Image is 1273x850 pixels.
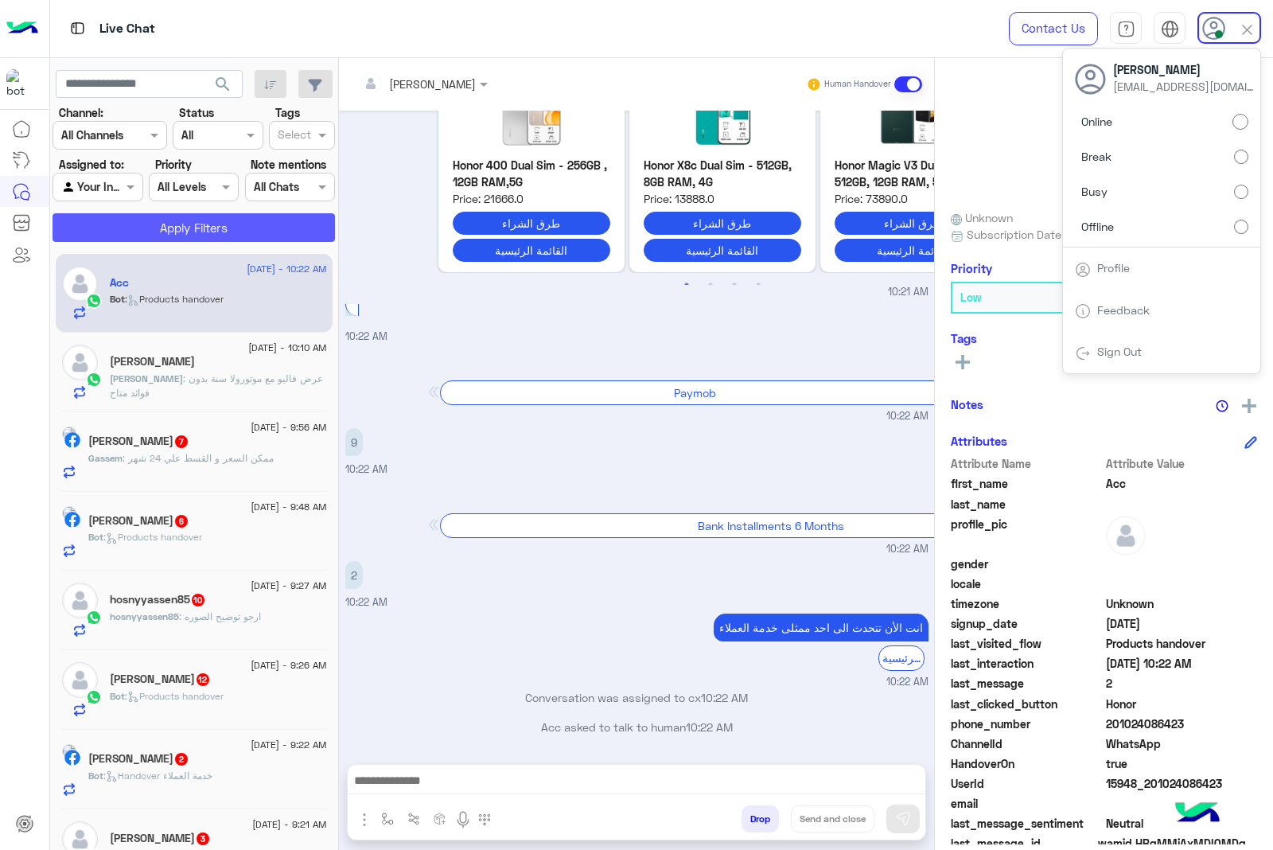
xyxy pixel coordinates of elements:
[375,805,401,832] button: select flow
[59,104,103,121] label: Channel:
[644,212,801,235] button: طرق الشراء
[1106,635,1258,652] span: Products handover
[1106,675,1258,692] span: 2
[1117,20,1135,38] img: tab
[110,832,211,845] h5: Neveen
[247,262,326,276] span: [DATE] - 10:22 AM
[686,720,733,734] span: 10:22 AM
[86,689,102,705] img: WhatsApp
[175,753,188,766] span: 2
[951,735,1103,752] span: ChannelId
[68,18,88,38] img: tab
[951,795,1103,812] span: email
[1081,218,1114,235] span: Offline
[88,752,189,766] h5: Mai Ali
[951,331,1257,345] h6: Tags
[1106,696,1258,712] span: Honor
[62,266,98,302] img: defaultAdmin.png
[1097,261,1130,275] a: Profile
[197,832,209,845] span: 3
[1075,345,1091,361] img: tab
[878,645,925,670] div: القائمة الرئيسية
[103,770,212,782] span: : Handover خدمة العملاء
[213,75,232,94] span: search
[251,579,326,593] span: [DATE] - 9:27 AM
[951,575,1103,592] span: locale
[110,372,323,399] span: عرض فاليو مع موتورولا سنة بدون فوائد متاح
[345,428,363,456] p: 30/8/2025, 10:22 AM
[6,69,35,98] img: 1403182699927242
[1097,345,1142,358] a: Sign Out
[103,531,202,543] span: : Products handover
[1106,595,1258,612] span: Unknown
[967,226,1104,243] span: Subscription Date : [DATE]
[381,813,394,825] img: select flow
[1106,715,1258,732] span: 201024086423
[1113,61,1256,78] span: [PERSON_NAME]
[703,277,718,293] button: 2 of 2
[835,190,992,207] span: Price: 73890.0
[252,817,326,832] span: [DATE] - 9:21 AM
[478,813,491,826] img: make a call
[951,635,1103,652] span: last_visited_flow
[86,293,102,309] img: WhatsApp
[204,70,243,104] button: search
[951,655,1103,672] span: last_interaction
[644,157,801,191] p: Honor X8c Dual Sim - 512GB, 8GB RAM, 4G
[1009,12,1098,45] a: Contact Us
[895,811,911,827] img: send message
[88,531,103,543] span: Bot
[155,156,192,173] label: Priority
[951,496,1103,513] span: last_name
[886,675,928,690] span: 10:22 AM
[401,805,427,832] button: Trigger scenario
[197,673,209,686] span: 12
[951,775,1103,792] span: UserId
[453,212,610,235] button: طرق الشراء
[824,78,891,91] small: Human Handover
[701,691,748,704] span: 10:22 AM
[1106,755,1258,772] span: true
[110,372,183,384] span: [PERSON_NAME]
[951,455,1103,472] span: Attribute Name
[62,506,76,521] img: picture
[88,435,189,448] h5: Gassem Mmohamed
[175,515,188,528] span: 6
[88,452,123,464] span: Gassem
[64,432,80,448] img: Facebook
[86,610,102,626] img: WhatsApp
[88,514,189,528] h5: Ahmed Salama
[835,157,992,191] p: Honor Magic V3 Dual Sim - 512GB, 12GB RAM, 5G
[1106,795,1258,812] span: null
[88,770,103,782] span: Bot
[644,239,801,262] button: القائمة الرئيسية
[345,596,387,608] span: 10:22 AM
[179,104,214,121] label: Status
[1234,185,1248,199] input: Busy
[1232,114,1248,130] input: Online
[62,662,98,698] img: defaultAdmin.png
[64,750,80,766] img: Facebook
[886,542,928,557] span: 10:22 AM
[355,810,374,829] img: send attachment
[110,276,129,290] h5: Acc
[835,239,992,262] button: القائمة الرئيسية
[345,689,928,706] p: Conversation was assigned to cx
[125,690,224,702] span: : Products handover
[110,593,206,606] h5: hosnyyassen85
[440,513,1102,538] div: Bank Installments 6 Months
[951,755,1103,772] span: HandoverOn
[1106,475,1258,492] span: Acc
[345,330,387,342] span: 10:22 AM
[59,156,124,173] label: Assigned to:
[726,277,742,293] button: 3 of 2
[1106,615,1258,632] span: 2025-08-26T05:35:49.049Z
[1106,775,1258,792] span: 15948_201024086423
[1081,113,1112,130] span: Online
[791,805,874,832] button: Send and close
[275,126,311,146] div: Select
[742,805,779,832] button: Drop
[407,813,420,825] img: Trigger scenario
[886,409,928,424] span: 10:22 AM
[251,738,326,752] span: [DATE] - 9:22 AM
